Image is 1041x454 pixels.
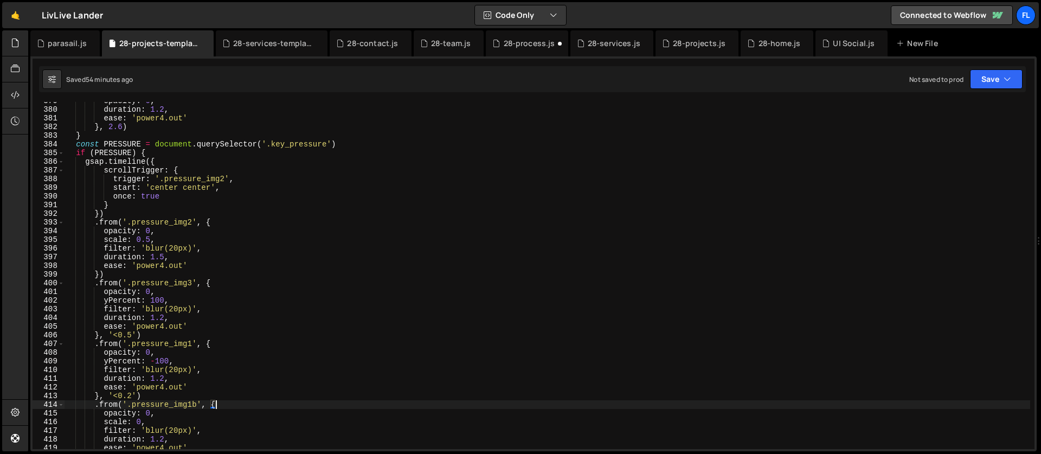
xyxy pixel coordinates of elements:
div: 395 [33,235,65,244]
div: 416 [33,418,65,426]
div: 405 [33,322,65,331]
div: 415 [33,409,65,418]
a: Connected to Webflow [891,5,1013,25]
div: 413 [33,392,65,400]
a: 🤙 [2,2,29,28]
div: 388 [33,175,65,183]
div: 418 [33,435,65,444]
div: 383 [33,131,65,140]
div: 390 [33,192,65,201]
div: 409 [33,357,65,366]
div: 392 [33,209,65,218]
div: 411 [33,374,65,383]
div: 408 [33,348,65,357]
div: 403 [33,305,65,314]
div: 404 [33,314,65,322]
div: 28-services-template.js [233,38,314,49]
div: 385 [33,149,65,157]
div: 382 [33,123,65,131]
div: 391 [33,201,65,209]
div: New File [896,38,942,49]
div: 407 [33,340,65,348]
div: Not saved to prod [909,75,963,84]
div: 396 [33,244,65,253]
div: 402 [33,296,65,305]
div: 28-home.js [759,38,801,49]
button: Save [970,69,1023,89]
div: 400 [33,279,65,287]
div: 381 [33,114,65,123]
div: 28-projects-template.js [119,38,201,49]
div: 54 minutes ago [86,75,133,84]
a: Fl [1016,5,1036,25]
div: 389 [33,183,65,192]
div: 399 [33,270,65,279]
div: 384 [33,140,65,149]
div: UI Social.js [833,38,875,49]
div: 398 [33,261,65,270]
div: 28-services.js [588,38,640,49]
div: 28-projects.js [673,38,725,49]
div: 28-team.js [431,38,471,49]
div: parasail.js [48,38,87,49]
div: 401 [33,287,65,296]
div: 28-process.js [504,38,555,49]
div: 417 [33,426,65,435]
div: 414 [33,400,65,409]
div: 28-contact.js [347,38,398,49]
div: 386 [33,157,65,166]
div: 419 [33,444,65,452]
div: 394 [33,227,65,235]
div: 397 [33,253,65,261]
div: Saved [66,75,133,84]
div: 412 [33,383,65,392]
div: 387 [33,166,65,175]
div: 406 [33,331,65,340]
div: LivLive Lander [42,9,103,22]
button: Code Only [475,5,566,25]
div: 393 [33,218,65,227]
div: 380 [33,105,65,114]
div: 410 [33,366,65,374]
